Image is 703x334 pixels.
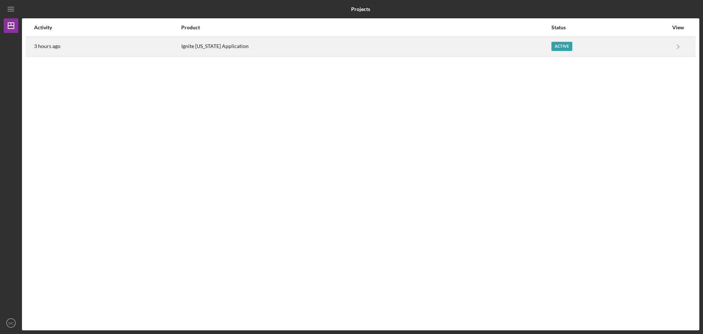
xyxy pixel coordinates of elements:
div: Product [181,25,551,30]
div: Active [551,42,572,51]
text: DC [8,321,14,325]
button: DC [4,316,18,330]
div: Activity [34,25,181,30]
time: 2025-09-09 14:01 [34,43,60,49]
div: View [669,25,687,30]
div: Ignite [US_STATE] Application [181,37,551,56]
div: Status [551,25,668,30]
b: Projects [351,6,370,12]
